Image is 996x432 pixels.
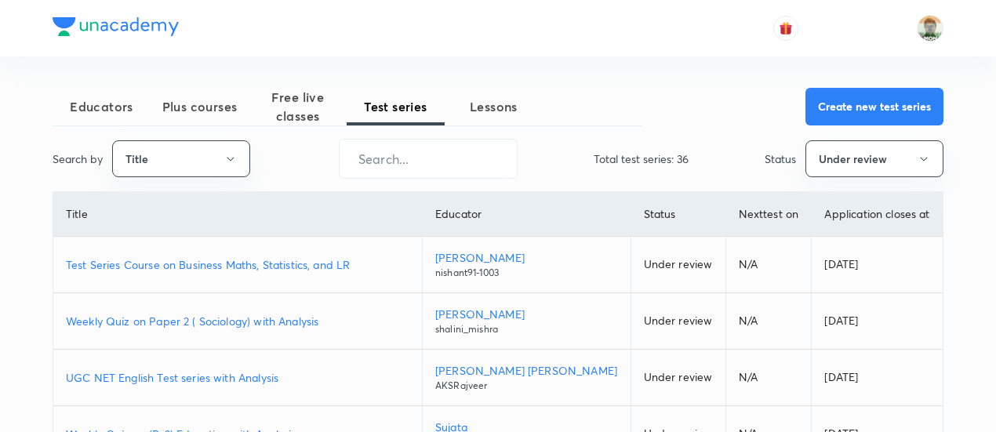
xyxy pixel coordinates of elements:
[53,17,179,40] a: Company Logo
[773,16,798,41] button: avatar
[917,15,943,42] img: Ram Mohan Raav
[422,192,631,237] th: Educator
[53,17,179,36] img: Company Logo
[631,350,725,406] td: Under review
[435,322,618,336] p: shalini_mishra
[725,192,812,237] th: Next test on
[66,369,409,386] a: UGC NET English Test series with Analysis
[66,313,409,329] a: Weekly Quiz on Paper 2 ( Sociology) with Analysis
[435,306,618,322] p: [PERSON_NAME]
[725,237,812,293] td: N/A
[53,192,422,237] th: Title
[812,350,943,406] td: [DATE]
[631,192,725,237] th: Status
[435,249,618,266] p: [PERSON_NAME]
[812,293,943,350] td: [DATE]
[435,379,618,393] p: AKSRajveer
[249,88,347,125] span: Free live classes
[779,21,793,35] img: avatar
[435,249,618,280] a: [PERSON_NAME]nishant91-1003
[435,362,618,379] p: [PERSON_NAME] [PERSON_NAME]
[725,350,812,406] td: N/A
[435,266,618,280] p: nishant91-1003
[805,88,943,125] button: Create new test series
[631,293,725,350] td: Under review
[435,362,618,393] a: [PERSON_NAME] [PERSON_NAME]AKSRajveer
[594,151,689,167] p: Total test series: 36
[151,97,249,116] span: Plus courses
[66,256,409,273] a: Test Series Course on Business Maths, Statistics, and LR
[53,151,103,167] p: Search by
[435,306,618,336] a: [PERSON_NAME]shalini_mishra
[53,97,151,116] span: Educators
[340,139,517,179] input: Search...
[805,140,943,177] button: Under review
[812,192,943,237] th: Application closes at
[631,237,725,293] td: Under review
[347,97,445,116] span: Test series
[725,293,812,350] td: N/A
[812,237,943,293] td: [DATE]
[765,151,796,167] p: Status
[445,97,543,116] span: Lessons
[112,140,250,177] button: Title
